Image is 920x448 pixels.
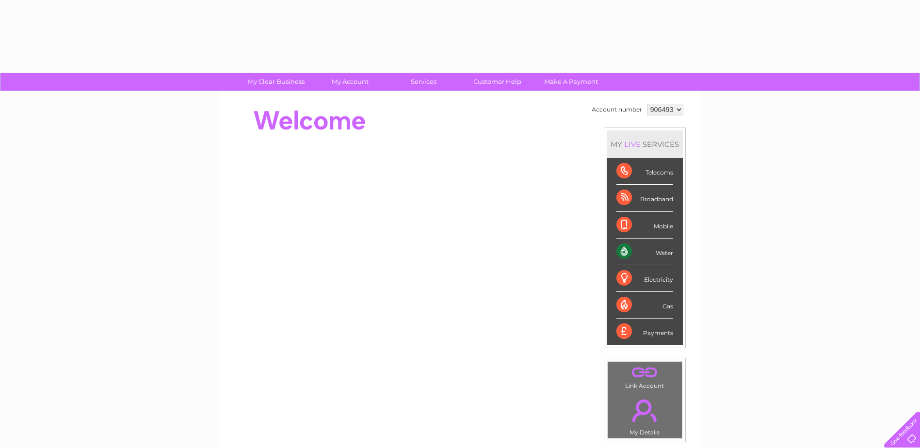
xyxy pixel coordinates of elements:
[616,212,673,239] div: Mobile
[384,73,464,91] a: Services
[607,391,682,439] td: My Details
[616,292,673,319] div: Gas
[616,319,673,345] div: Payments
[607,130,683,158] div: MY SERVICES
[310,73,390,91] a: My Account
[616,265,673,292] div: Electricity
[616,185,673,211] div: Broadband
[622,140,643,149] div: LIVE
[610,394,679,428] a: .
[531,73,611,91] a: Make A Payment
[616,239,673,265] div: Water
[616,158,673,185] div: Telecoms
[589,101,645,118] td: Account number
[457,73,537,91] a: Customer Help
[610,364,679,381] a: .
[236,73,316,91] a: My Clear Business
[607,361,682,392] td: Link Account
